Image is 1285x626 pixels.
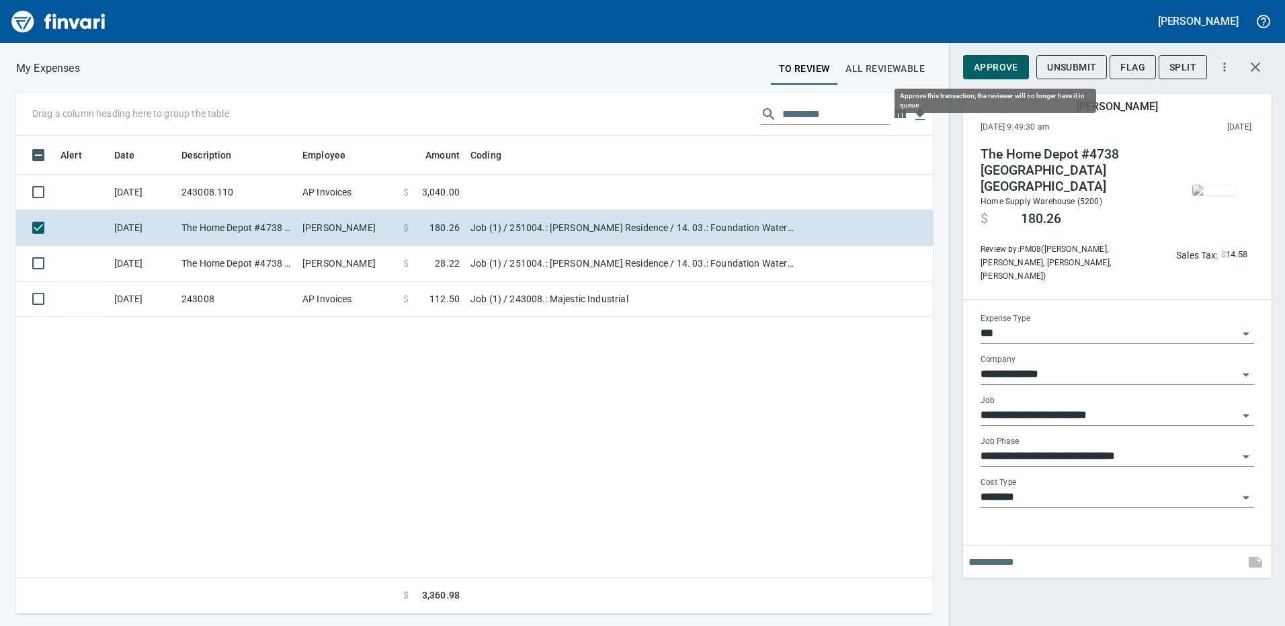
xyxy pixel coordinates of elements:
[1237,365,1255,384] button: Open
[981,243,1163,283] span: Review by: PM08 ([PERSON_NAME], [PERSON_NAME], [PERSON_NAME], [PERSON_NAME])
[16,60,80,77] nav: breadcrumb
[1210,52,1239,82] button: More
[1176,249,1218,262] p: Sales Tax:
[1047,59,1096,76] span: Unsubmit
[1221,247,1248,263] span: AI confidence: 99.0%
[890,104,910,124] button: Choose columns to display
[403,221,409,234] span: $
[981,355,1015,363] label: Company
[114,147,153,163] span: Date
[403,185,409,199] span: $
[109,175,176,210] td: [DATE]
[429,292,460,306] span: 112.50
[465,246,801,281] td: Job (1) / 251004.: [PERSON_NAME] Residence / 14. 03.: Foundation Waterproofing / 5: Other
[176,175,297,210] td: 243008.110
[1036,55,1107,80] button: Unsubmit
[176,210,297,246] td: The Home Depot #4738 [GEOGRAPHIC_DATA] [GEOGRAPHIC_DATA]
[403,588,409,602] span: $
[1120,59,1145,76] span: Flag
[1021,211,1061,227] span: 180.26
[981,197,1102,206] span: Home Supply Warehouse (5200)
[403,292,409,306] span: $
[1237,406,1255,425] button: Open
[981,146,1163,195] h4: The Home Depot #4738 [GEOGRAPHIC_DATA] [GEOGRAPHIC_DATA]
[1237,324,1255,343] button: Open
[981,211,988,227] span: $
[779,60,830,77] span: To Review
[32,107,229,120] p: Drag a column heading here to group the table
[1226,247,1248,263] span: 14.58
[60,147,99,163] span: Alert
[114,147,135,163] span: Date
[1173,244,1251,265] button: Sales Tax:$14.58
[109,281,176,317] td: [DATE]
[1138,121,1251,134] span: This charge was settled by the merchant and appears on the 2025/10/11 statement.
[297,246,398,281] td: [PERSON_NAME]
[1159,55,1207,80] button: Split
[16,60,80,77] p: My Expenses
[981,437,1019,445] label: Job Phase
[465,281,801,317] td: Job (1) / 243008.: Majestic Industrial
[408,147,460,163] span: Amount
[981,314,1030,322] label: Expense Type
[470,147,501,163] span: Coding
[302,147,363,163] span: Employee
[1110,55,1156,80] button: Flag
[1239,51,1272,83] button: Close transaction
[425,147,460,163] span: Amount
[297,210,398,246] td: [PERSON_NAME]
[422,185,460,199] span: 3,040.00
[1221,247,1226,263] span: $
[109,246,176,281] td: [DATE]
[429,221,460,234] span: 180.26
[1192,185,1235,195] img: receipts%2Ftapani%2F2025-10-09%2FQPWK9je5ByVHn0o9pIm7esZEkUA2__OJCtYOp1YKcZ0Ggbz814_thumb.jpg
[176,281,297,317] td: 243008
[910,105,930,125] button: Download table
[435,257,460,270] span: 28.22
[302,147,345,163] span: Employee
[1237,447,1255,466] button: Open
[470,147,519,163] span: Coding
[297,175,398,210] td: AP Invoices
[297,281,398,317] td: AP Invoices
[60,147,82,163] span: Alert
[1237,488,1255,507] button: Open
[8,5,109,38] img: Finvari
[963,55,1029,80] button: Approve
[109,210,176,246] td: [DATE]
[403,257,409,270] span: $
[176,246,297,281] td: The Home Depot #4738 [GEOGRAPHIC_DATA] [GEOGRAPHIC_DATA]
[1155,11,1242,32] button: [PERSON_NAME]
[981,478,1017,486] label: Cost Type
[422,588,460,602] span: 3,360.98
[981,396,995,404] label: Job
[981,121,1138,134] span: [DATE] 9:49:30 am
[1158,14,1239,28] h5: [PERSON_NAME]
[1239,546,1272,578] span: This records your note into the expense. If you would like to send a message to an employee inste...
[181,147,249,163] span: Description
[1077,99,1157,114] h5: [PERSON_NAME]
[181,147,232,163] span: Description
[465,210,801,246] td: Job (1) / 251004.: [PERSON_NAME] Residence / 14. 03.: Foundation Waterproofing / 5: Other
[845,60,925,77] span: All Reviewable
[1169,59,1196,76] span: Split
[974,59,1018,76] span: Approve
